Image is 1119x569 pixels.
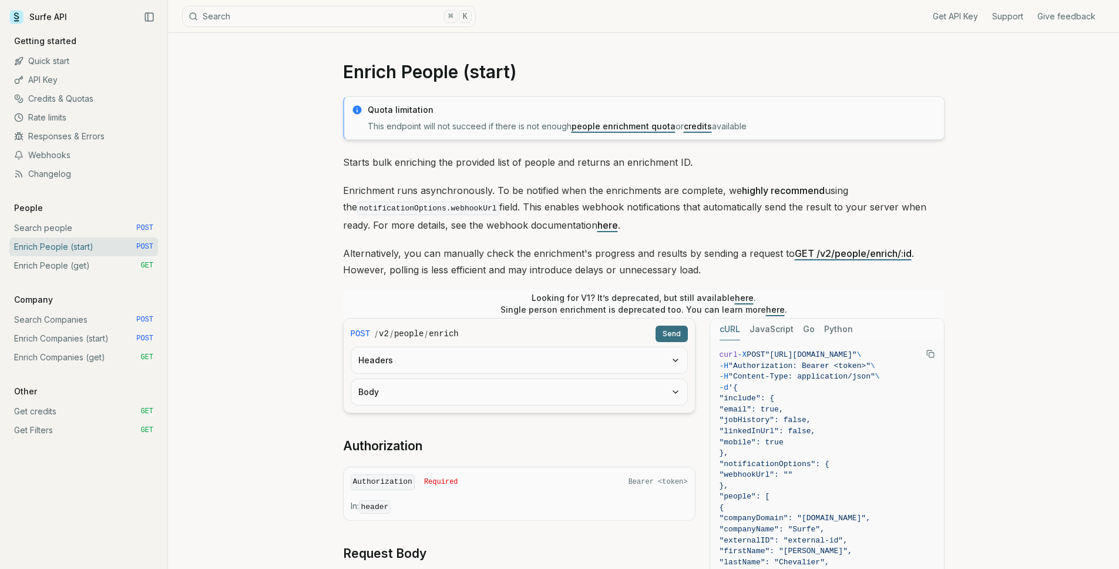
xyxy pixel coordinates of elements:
span: / [375,328,378,340]
a: Request Body [343,545,426,562]
button: Headers [351,347,687,373]
strong: highly recommend [742,185,825,196]
a: credits [684,121,712,131]
a: Search Companies POST [9,310,158,329]
button: Collapse Sidebar [140,8,158,26]
button: Send [656,326,688,342]
span: Bearer <token> [629,477,688,487]
span: POST [136,315,153,324]
code: header [359,500,391,514]
span: -X [738,350,747,359]
button: cURL [720,319,740,340]
code: v2 [379,328,389,340]
p: Other [9,386,42,397]
span: "notificationOptions": { [720,460,829,468]
span: GET [140,261,153,270]
span: POST [136,223,153,233]
p: Company [9,294,58,306]
span: "jobHistory": false, [720,416,811,424]
a: Authorization [343,438,422,454]
a: Get API Key [933,11,978,22]
span: }, [720,448,729,457]
span: POST [136,242,153,252]
span: / [390,328,393,340]
span: POST [747,350,765,359]
a: Changelog [9,165,158,183]
code: Authorization [351,474,415,490]
span: '{ [728,383,738,392]
span: POST [351,328,371,340]
a: Support [992,11,1023,22]
p: Getting started [9,35,81,47]
span: POST [136,334,153,343]
span: "include": { [720,394,775,403]
span: -d [720,383,729,392]
a: Surfe API [9,8,67,26]
a: Credits & Quotas [9,89,158,108]
code: notificationOptions.webhookUrl [357,202,499,215]
p: Looking for V1? It’s deprecated, but still available . Single person enrichment is deprecated too... [500,292,787,316]
span: "webhookUrl": "" [720,470,793,479]
a: API Key [9,71,158,89]
span: { [720,503,724,512]
code: enrich [429,328,458,340]
button: Go [803,319,815,340]
p: In: [351,500,688,513]
a: Get Filters GET [9,421,158,440]
span: "lastName": "Chevalier", [720,558,829,567]
a: Enrich Companies (get) GET [9,348,158,367]
span: "Content-Type: application/json" [728,372,875,381]
a: here [735,293,754,303]
a: Get credits GET [9,402,158,421]
p: Alternatively, you can manually check the enrichment's progress and results by sending a request ... [343,245,945,278]
button: Python [824,319,853,340]
button: Body [351,379,687,405]
kbd: ⌘ [444,10,457,23]
kbd: K [459,10,472,23]
span: "mobile": true [720,438,784,447]
h1: Enrich People (start) [343,61,945,82]
code: people [394,328,424,340]
span: Required [424,477,458,487]
span: }, [720,481,729,490]
span: \ [875,372,880,381]
span: \ [871,362,875,370]
span: "externalID": "external-id", [720,536,848,545]
a: Webhooks [9,146,158,165]
a: people enrichment quota [572,121,676,131]
span: GET [140,426,153,435]
a: Enrich People (start) POST [9,237,158,256]
p: People [9,202,48,214]
a: here [766,304,785,314]
a: Rate limits [9,108,158,127]
a: Enrich Companies (start) POST [9,329,158,348]
span: "Authorization: Bearer <token>" [728,362,871,370]
span: / [425,328,428,340]
span: "companyDomain": "[DOMAIN_NAME]", [720,514,871,523]
p: Starts bulk enriching the provided list of people and returns an enrichment ID. [343,154,945,170]
span: curl [720,350,738,359]
span: "linkedInUrl": false, [720,427,816,436]
span: \ [857,350,862,359]
p: Quota limitation [368,104,937,116]
span: "email": true, [720,405,784,414]
p: Enrichment runs asynchronously. To be notified when the enrichments are complete, we using the fi... [343,182,945,233]
span: "companyName": "Surfe", [720,525,825,534]
span: GET [140,353,153,362]
button: Copy Text [922,345,939,363]
span: "firstName": "[PERSON_NAME]", [720,547,852,555]
span: "[URL][DOMAIN_NAME]" [765,350,857,359]
a: here [597,219,618,231]
span: -H [720,372,729,381]
p: This endpoint will not succeed if there is not enough or available [368,121,937,132]
span: "people": [ [720,492,770,501]
a: Give feedback [1037,11,1096,22]
a: Enrich People (get) GET [9,256,158,275]
a: Quick start [9,52,158,71]
a: GET /v2/people/enrich/:id [795,247,912,259]
a: Responses & Errors [9,127,158,146]
a: Search people POST [9,219,158,237]
span: -H [720,362,729,370]
button: Search⌘K [182,6,476,27]
button: JavaScript [750,319,794,340]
